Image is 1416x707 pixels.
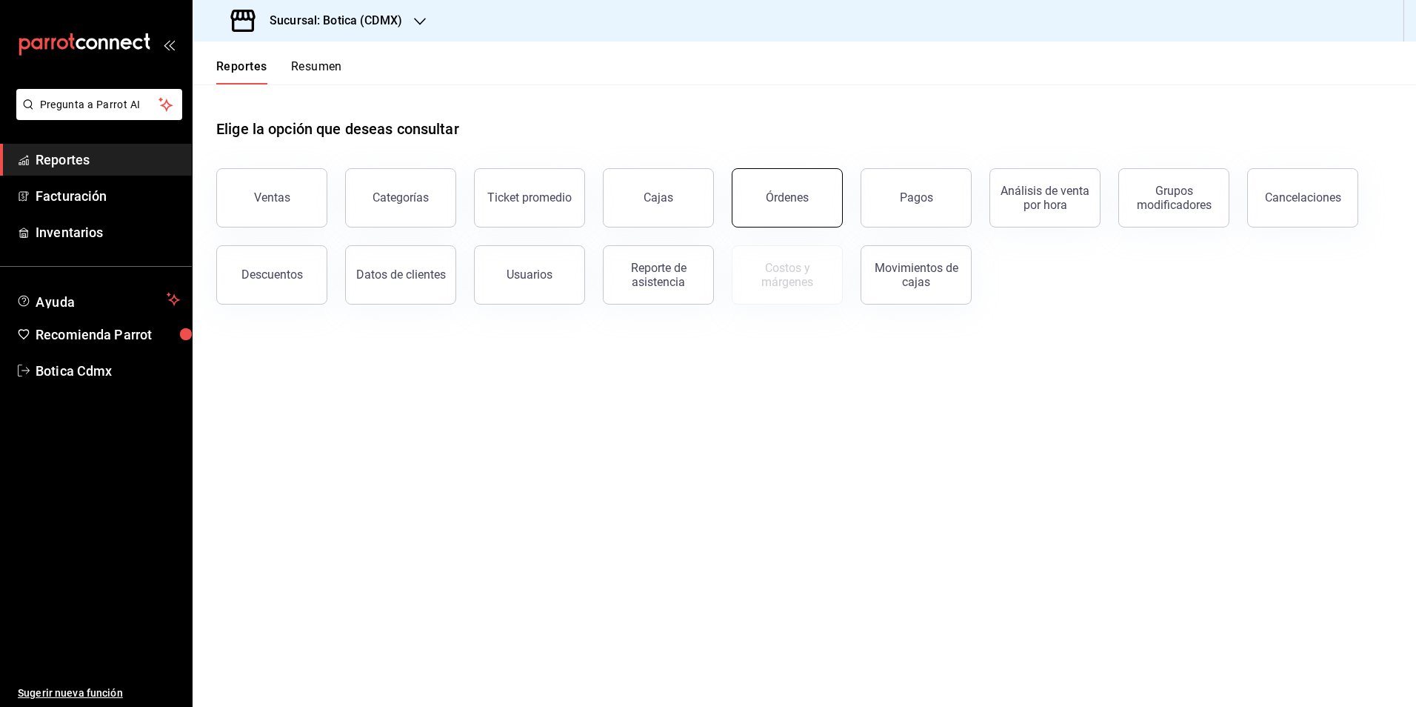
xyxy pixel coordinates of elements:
button: Categorías [345,168,456,228]
div: Reporte de asistencia [612,261,704,289]
button: Cajas [603,168,714,228]
button: Contrata inventarios para ver este reporte [732,245,843,305]
div: Costos y márgenes [741,261,833,289]
button: Usuarios [474,245,585,305]
font: Reportes [216,59,267,74]
div: Grupos modificadores [1128,184,1220,212]
button: Pregunta a Parrot AI [16,89,182,120]
font: Inventarios [36,225,103,240]
div: Movimientos de cajas [870,261,962,289]
button: Reporte de asistencia [603,245,714,305]
div: Pestañas de navegación [216,59,342,84]
font: Reportes [36,152,90,167]
div: Descuentos [241,268,303,282]
button: Órdenes [732,168,843,228]
button: Cancelaciones [1247,168,1358,228]
div: Usuarios [507,268,552,282]
button: Grupos modificadores [1118,168,1229,228]
div: Órdenes [766,190,809,205]
span: Pregunta a Parrot AI [40,97,159,113]
font: Botica Cdmx [36,363,112,379]
font: Facturación [36,188,107,204]
button: Análisis de venta por hora [989,168,1101,228]
font: Recomienda Parrot [36,327,152,342]
div: Ticket promedio [487,190,572,205]
button: Resumen [291,59,342,84]
div: Pagos [900,190,933,205]
font: Sugerir nueva función [18,687,123,699]
div: Datos de clientes [356,268,446,282]
button: open_drawer_menu [163,39,175,50]
span: Ayuda [36,291,161,308]
button: Movimientos de cajas [861,245,972,305]
h1: Elige la opción que deseas consultar [216,118,459,140]
div: Cancelaciones [1265,190,1341,205]
button: Ticket promedio [474,168,585,228]
div: Ventas [254,190,290,205]
div: Análisis de venta por hora [999,184,1091,212]
a: Pregunta a Parrot AI [10,107,182,123]
button: Datos de clientes [345,245,456,305]
button: Pagos [861,168,972,228]
h3: Sucursal: Botica (CDMX) [258,12,402,30]
button: Ventas [216,168,327,228]
div: Cajas [644,190,673,205]
button: Descuentos [216,245,327,305]
div: Categorías [373,190,429,205]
